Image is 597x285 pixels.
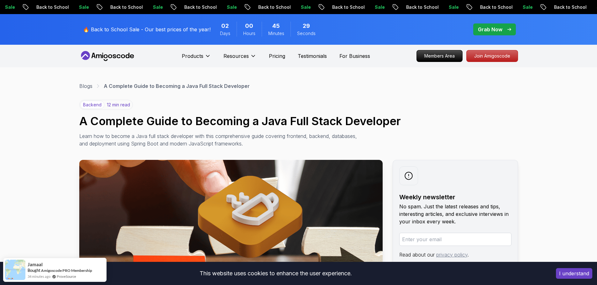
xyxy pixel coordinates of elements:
p: Sale [143,4,163,10]
p: No spam. Just the latest releases and tips, interesting articles, and exclusive interviews in you... [399,203,511,225]
p: Sale [69,4,89,10]
a: Join Amigoscode [466,50,518,62]
p: Read about our . [399,251,511,258]
p: Sale [217,4,237,10]
span: Minutes [268,30,284,37]
p: 12 min read [107,102,130,108]
div: This website uses cookies to enhance the user experience. [5,267,547,280]
p: A Complete Guide to Becoming a Java Full Stack Developer [104,82,250,90]
a: privacy policy [436,252,468,258]
span: Bought [28,268,40,273]
p: Sale [512,4,532,10]
a: Blogs [79,82,92,90]
a: Pricing [269,52,285,60]
a: Amigoscode PRO Membership [41,268,92,273]
p: Sale [438,4,458,10]
img: provesource social proof notification image [5,260,25,280]
span: 29 Seconds [303,22,310,30]
button: Products [182,52,211,65]
p: Sale [291,4,311,10]
span: Days [220,30,230,37]
span: Seconds [297,30,316,37]
input: Enter your email [399,233,511,246]
p: Back to School [470,4,512,10]
p: 🔥 Back to School Sale - Our best prices of the year! [83,26,211,33]
a: For Business [339,52,370,60]
p: backend [80,101,104,109]
p: Back to School [174,4,217,10]
span: 2 Days [221,22,229,30]
span: 0 Hours [245,22,253,30]
p: Resources [223,52,249,60]
button: Resources [223,52,256,65]
p: Back to School [100,4,143,10]
a: Testimonials [298,52,327,60]
p: Learn how to become a Java full stack developer with this comprehensive guide covering frontend, ... [79,132,360,147]
p: Sale [364,4,385,10]
h1: A Complete Guide to Becoming a Java Full Stack Developer [79,115,518,127]
p: Back to School [26,4,69,10]
p: Back to School [396,4,438,10]
a: Members Area [416,50,463,62]
a: ProveSource [57,274,76,279]
p: Back to School [544,4,586,10]
span: 34 minutes ago [28,274,50,279]
p: Products [182,52,203,60]
span: Jamaal [28,262,43,267]
span: Hours [243,30,255,37]
p: Back to School [248,4,291,10]
p: Back to School [322,4,364,10]
p: Grab Now [478,26,502,33]
h2: Weekly newsletter [399,193,511,201]
button: Accept cookies [556,268,592,279]
p: Members Area [417,50,462,62]
span: 45 Minutes [272,22,280,30]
